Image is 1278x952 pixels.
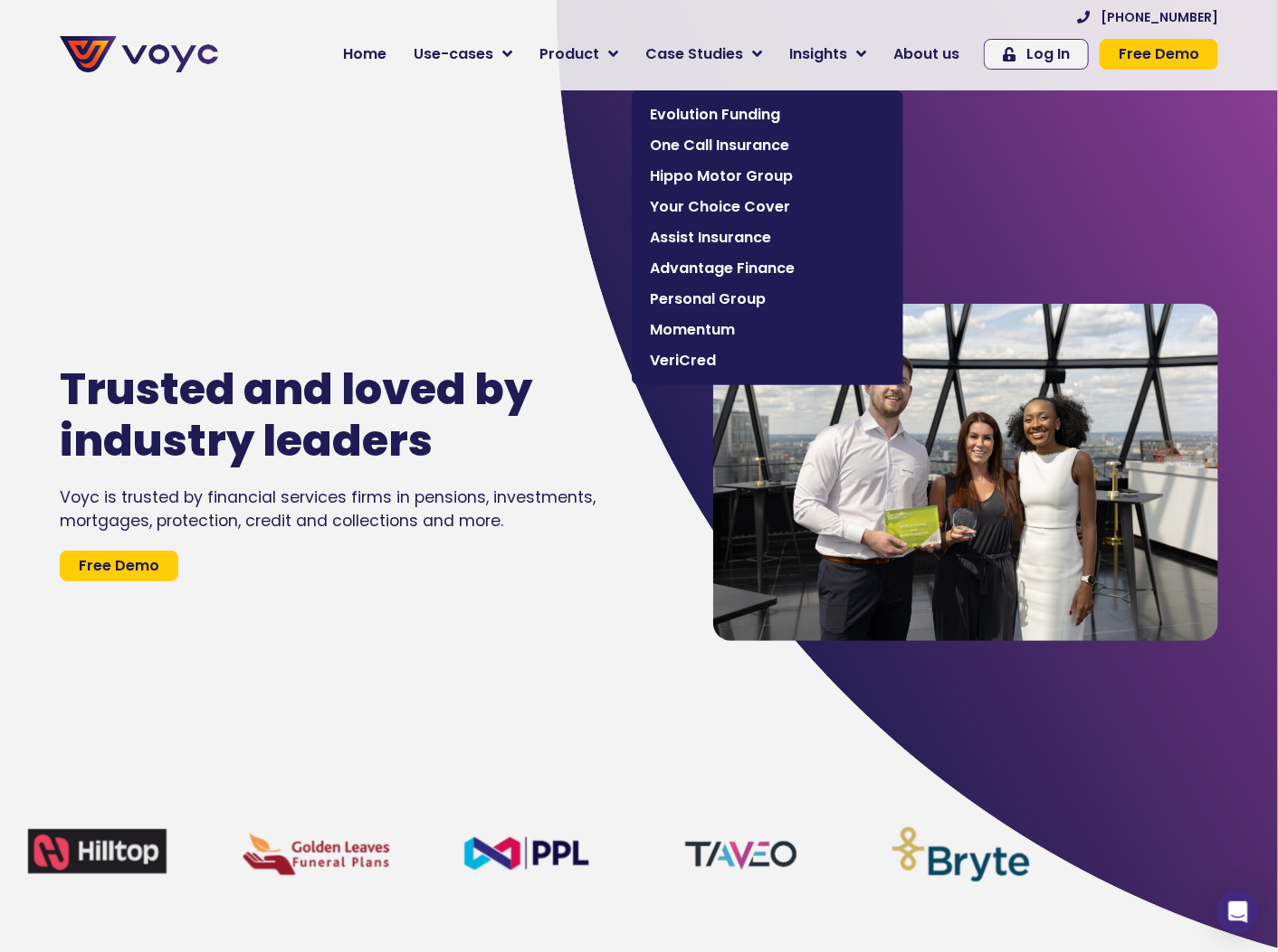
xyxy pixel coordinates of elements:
span: Product [539,43,599,65]
span: Use-cases [414,43,493,65]
span: Assist Insurance [650,227,885,249]
span: Your Choice Cover [650,196,885,218]
span: VeriCred [650,350,885,372]
h1: Trusted and loved by industry leaders [60,363,605,467]
span: [PHONE_NUMBER] [1101,11,1218,24]
a: Free Demo [1100,39,1218,70]
span: About us [893,43,959,65]
a: [PHONE_NUMBER] [1077,11,1218,24]
div: Voyc is trusted by financial services firms in pensions, investments, mortgages, protection, cred... [60,485,659,533]
a: Advantage Finance [641,253,894,284]
div: Open Intercom Messenger [1216,891,1260,934]
a: About us [880,36,973,72]
span: Free Demo [1119,47,1199,61]
span: Personal Group [650,288,885,310]
span: Hippo Motor Group [650,165,885,187]
a: Your Choice Cover [641,192,894,222]
span: Log In [1026,47,1070,61]
a: Evolution Funding [641,99,894,130]
a: Use-cases [400,36,526,72]
span: Insights [789,43,847,65]
span: Advantage Finance [650,258,885,279]
a: Assist Insurance [641,222,894,253]
span: One Call Insurance [650,135,885,156]
span: Evolution Funding [650,104,885,126]
span: Momentum [650,319,885,341]
a: Personal Group [641,284,894,315]
a: Home [329,36,400,72]
a: Case Studies [632,36,776,72]
a: Momentum [641,315,894,345]
img: voyc-full-logo [60,36,218,72]
a: One Call Insurance [641,130,894,161]
a: Insights [776,36,880,72]
span: Free Demo [79,559,159,573]
a: Log In [984,39,1089,70]
span: Case Studies [645,43,743,65]
a: Hippo Motor Group [641,161,894,192]
a: Product [526,36,632,72]
span: Home [343,43,386,65]
a: VeriCred [641,345,894,376]
a: Free Demo [60,551,178,581]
